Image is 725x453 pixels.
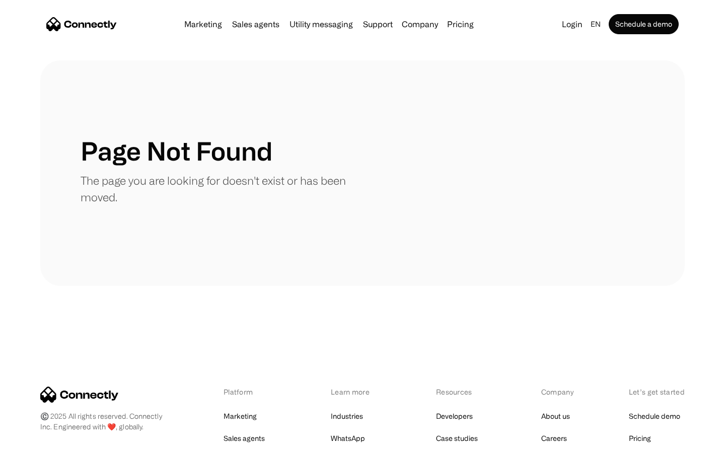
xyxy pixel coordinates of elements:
[541,387,576,397] div: Company
[541,409,570,423] a: About us
[399,17,441,31] div: Company
[436,409,473,423] a: Developers
[443,20,478,28] a: Pricing
[46,17,117,32] a: home
[81,172,362,205] p: The page you are looking for doesn't exist or has been moved.
[81,136,272,166] h1: Page Not Found
[609,14,679,34] a: Schedule a demo
[331,387,384,397] div: Learn more
[228,20,283,28] a: Sales agents
[587,17,607,31] div: en
[224,409,257,423] a: Marketing
[224,387,278,397] div: Platform
[558,17,587,31] a: Login
[629,431,651,445] a: Pricing
[285,20,357,28] a: Utility messaging
[402,17,438,31] div: Company
[224,431,265,445] a: Sales agents
[331,409,363,423] a: Industries
[629,387,685,397] div: Let’s get started
[591,17,601,31] div: en
[10,434,60,449] aside: Language selected: English
[436,431,478,445] a: Case studies
[180,20,226,28] a: Marketing
[359,20,397,28] a: Support
[20,435,60,449] ul: Language list
[331,431,365,445] a: WhatsApp
[541,431,567,445] a: Careers
[629,409,680,423] a: Schedule demo
[436,387,489,397] div: Resources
